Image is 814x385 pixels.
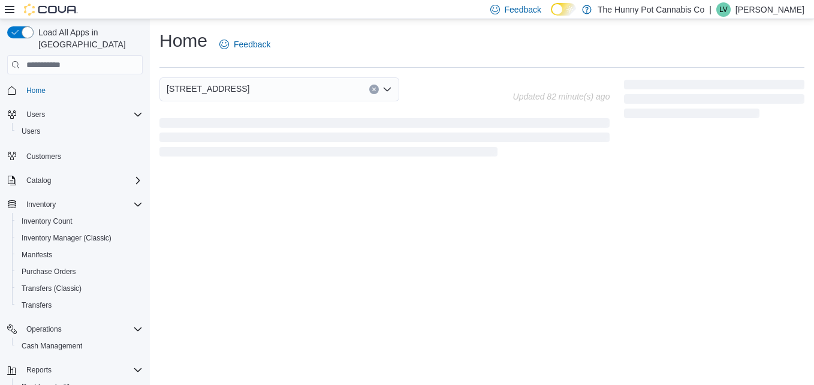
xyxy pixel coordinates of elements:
a: Users [17,124,45,139]
span: Operations [26,324,62,334]
span: Inventory Manager (Classic) [17,231,143,245]
button: Cash Management [12,338,147,354]
button: Inventory [22,197,61,212]
button: Users [22,107,50,122]
span: Home [22,83,143,98]
span: Customers [26,152,61,161]
button: Operations [22,322,67,336]
p: The Hunny Pot Cannabis Co [598,2,704,17]
button: Purchase Orders [12,263,147,280]
p: Updated 82 minute(s) ago [513,92,610,101]
button: Open list of options [382,85,392,94]
span: Reports [22,363,143,377]
a: Manifests [17,248,57,262]
span: Transfers [17,298,143,312]
span: Inventory Manager (Classic) [22,233,111,243]
span: Cash Management [22,341,82,351]
button: Home [2,82,147,99]
span: Users [22,127,40,136]
span: Users [17,124,143,139]
a: Cash Management [17,339,87,353]
span: LV [719,2,728,17]
span: [STREET_ADDRESS] [167,82,249,96]
a: Inventory Count [17,214,77,228]
span: Feedback [505,4,541,16]
span: Manifests [17,248,143,262]
span: Loading [624,82,804,121]
span: Purchase Orders [22,267,76,276]
input: Dark Mode [551,3,576,16]
button: Transfers (Classic) [12,280,147,297]
button: Catalog [22,173,56,188]
span: Users [22,107,143,122]
a: Home [22,83,50,98]
div: Laura Vale [716,2,731,17]
a: Feedback [215,32,275,56]
button: Operations [2,321,147,338]
button: Users [12,123,147,140]
button: Clear input [369,85,379,94]
span: Home [26,86,46,95]
button: Inventory [2,196,147,213]
img: Cova [24,4,78,16]
h1: Home [159,29,207,53]
span: Load All Apps in [GEOGRAPHIC_DATA] [34,26,143,50]
span: Customers [22,148,143,163]
span: Loading [159,121,610,159]
span: Purchase Orders [17,264,143,279]
p: [PERSON_NAME] [735,2,804,17]
span: Users [26,110,45,119]
button: Reports [22,363,56,377]
button: Catalog [2,172,147,189]
button: Users [2,106,147,123]
span: Inventory [22,197,143,212]
span: Inventory Count [22,216,73,226]
button: Reports [2,362,147,378]
a: Transfers (Classic) [17,281,86,296]
p: | [709,2,712,17]
span: Manifests [22,250,52,260]
a: Customers [22,149,66,164]
a: Purchase Orders [17,264,81,279]
span: Inventory [26,200,56,209]
button: Customers [2,147,147,164]
button: Inventory Manager (Classic) [12,230,147,246]
span: Transfers (Classic) [22,284,82,293]
span: Feedback [234,38,270,50]
button: Inventory Count [12,213,147,230]
span: Catalog [26,176,51,185]
a: Transfers [17,298,56,312]
span: Reports [26,365,52,375]
span: Catalog [22,173,143,188]
button: Transfers [12,297,147,314]
span: Transfers (Classic) [17,281,143,296]
span: Operations [22,322,143,336]
a: Inventory Manager (Classic) [17,231,116,245]
span: Cash Management [17,339,143,353]
span: Inventory Count [17,214,143,228]
button: Manifests [12,246,147,263]
span: Transfers [22,300,52,310]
